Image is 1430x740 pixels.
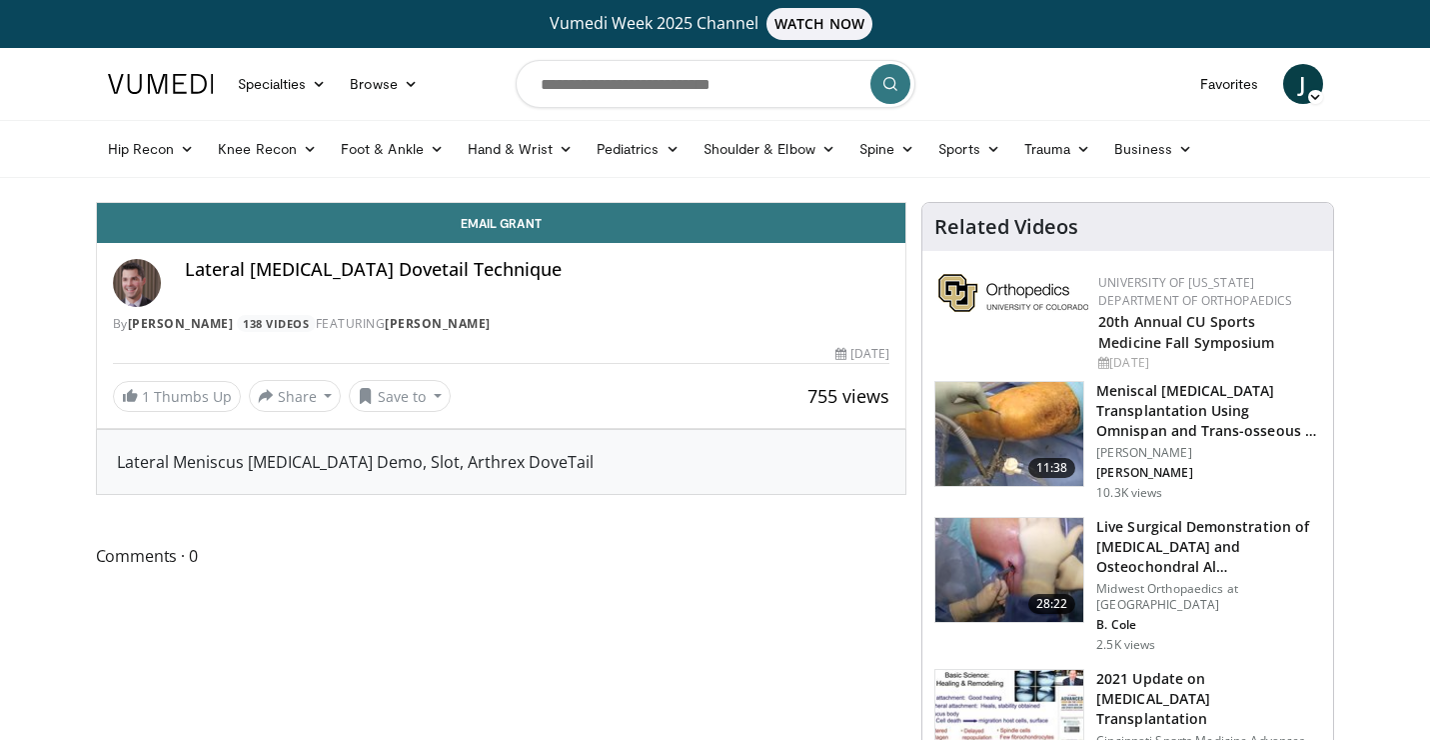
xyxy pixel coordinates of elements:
[1096,465,1321,481] p: [PERSON_NAME]
[766,8,872,40] span: WATCH NOW
[934,517,1321,653] a: 28:22 Live Surgical Demonstration of [MEDICAL_DATA] and Osteochondral Al… Midwest Orthopaedics at...
[1096,637,1155,653] p: 2.5K views
[1012,129,1103,169] a: Trauma
[1096,669,1321,729] h3: 2021 Update on [MEDICAL_DATA] Transplantation
[226,64,339,104] a: Specialties
[935,518,1083,622] img: 5ec281ff-3cbf-47ba-bb3e-2efb67e1a798.150x105_q85_crop-smart_upscale.jpg
[1096,617,1321,633] p: B. Cole
[1096,445,1321,461] p: [PERSON_NAME]
[692,129,847,169] a: Shoulder & Elbow
[1028,594,1076,614] span: 28:22
[128,315,234,332] a: [PERSON_NAME]
[1096,381,1321,441] h3: Meniscal [MEDICAL_DATA] Transplantation Using Omnispan and Trans-osseous …
[835,345,889,363] div: [DATE]
[349,380,451,412] button: Save to
[926,129,1012,169] a: Sports
[1096,485,1162,501] p: 10.3K views
[1098,312,1274,352] a: 20th Annual CU Sports Medicine Fall Symposium
[142,387,150,406] span: 1
[96,129,207,169] a: Hip Recon
[938,274,1088,312] img: 355603a8-37da-49b6-856f-e00d7e9307d3.png.150x105_q85_autocrop_double_scale_upscale_version-0.2.png
[516,60,915,108] input: Search topics, interventions
[456,129,585,169] a: Hand & Wrist
[385,315,491,332] a: [PERSON_NAME]
[1102,129,1204,169] a: Business
[329,129,456,169] a: Foot & Ankle
[847,129,926,169] a: Spine
[117,450,886,474] div: Lateral Meniscus [MEDICAL_DATA] Demo, Slot, Arthrex DoveTail
[1098,354,1317,372] div: [DATE]
[185,259,890,281] h4: Lateral [MEDICAL_DATA] Dovetail Technique
[585,129,692,169] a: Pediatrics
[1188,64,1271,104] a: Favorites
[807,384,889,408] span: 755 views
[111,8,1320,40] a: Vumedi Week 2025 ChannelWATCH NOW
[113,381,241,412] a: 1 Thumbs Up
[934,381,1321,501] a: 11:38 Meniscal [MEDICAL_DATA] Transplantation Using Omnispan and Trans-osseous … [PERSON_NAME] [P...
[934,215,1078,239] h4: Related Videos
[1028,458,1076,478] span: 11:38
[1096,517,1321,577] h3: Live Surgical Demonstration of [MEDICAL_DATA] and Osteochondral Al…
[237,315,316,332] a: 138 Videos
[96,543,907,569] span: Comments 0
[1283,64,1323,104] a: J
[113,259,161,307] img: Avatar
[1098,274,1292,309] a: University of [US_STATE] Department of Orthopaedics
[97,203,906,243] a: Email Grant
[338,64,430,104] a: Browse
[249,380,342,412] button: Share
[935,382,1083,486] img: 307340_0000_1.png.150x105_q85_crop-smart_upscale.jpg
[108,74,214,94] img: VuMedi Logo
[206,129,329,169] a: Knee Recon
[1096,581,1321,613] p: Midwest Orthopaedics at [GEOGRAPHIC_DATA]
[113,315,890,333] div: By FEATURING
